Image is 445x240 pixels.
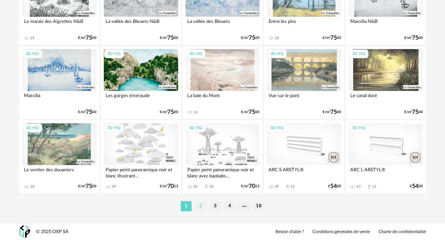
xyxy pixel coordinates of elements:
span: 75 [167,110,174,115]
div: 3D HQ [104,49,124,59]
div: €/m² 00 [160,110,178,115]
span: 75 [330,110,337,115]
div: €/m² 00 [404,36,423,40]
div: Le canal doré [348,91,423,105]
div: ARC L ARSTYL® [348,165,423,180]
li: 18 [253,201,264,211]
div: 43 [356,184,361,189]
a: 3D HQ ARC L ARSTYL® 43 Download icon 12 €5400 [346,120,426,193]
a: 3D HQ Papier peint panoramique noir et blanc illsutrant... 39 €/m²7013 [101,120,181,193]
a: 3D HQ Le canal doré €/m²7500 [346,46,426,119]
div: Papier peint panoramique noir et blanc illsutrant... [104,165,178,180]
div: 3D HQ [267,124,287,133]
div: Entre les pins [267,17,341,31]
div: € 00 [410,184,423,189]
div: 12 [290,184,295,189]
div: ARC S ARSTYL® [267,165,341,180]
img: OXP [19,225,30,238]
span: 54 [330,184,337,189]
div: Massilia N&B [348,17,423,31]
span: 75 [330,36,337,40]
div: 35 [193,184,198,189]
div: €/m² 00 [160,36,178,40]
div: 10 [275,36,279,40]
div: 10 [209,184,213,189]
div: €/m² 00 [323,110,341,115]
a: 3D HQ Le sentier des douaniers 18 €/m²7500 [19,120,99,193]
div: 15 [193,110,198,115]
span: 54 [412,184,419,189]
a: Charte de confidentialité [379,229,426,235]
li: 2 [195,201,206,211]
div: 3D HQ [349,124,368,133]
div: 19 [30,36,34,40]
div: €/m² 00 [404,110,423,115]
span: Download icon [285,184,290,189]
div: 39 [275,184,279,189]
div: 3D HQ [186,124,205,133]
span: 75 [167,36,174,40]
li: 3 [210,201,221,211]
div: © 2025 OXP SA [36,229,69,235]
div: 39 [112,184,116,189]
span: 75 [249,110,255,115]
div: €/m² 00 [78,36,97,40]
div: 3D HQ [349,49,368,59]
div: 3D HQ [267,49,287,59]
div: 3D HQ [104,124,124,133]
span: 70 [167,184,174,189]
div: 3D HQ [23,124,42,133]
div: 12 [372,184,376,189]
a: 3D HQ La baie du Mont 15 €/m²7500 [183,46,263,119]
li: 4 [224,201,235,211]
a: Besoin d'aide ? [275,229,304,235]
div: € 00 [328,184,341,189]
span: 75 [86,36,92,40]
a: 3D HQ Vue sur le pont €/m²7500 [264,46,344,119]
div: €/m² 13 [241,184,260,189]
div: €/m² 00 [78,184,97,189]
a: 3D HQ Massilia €/m²7500 [19,46,99,119]
a: 3D HQ ARC S ARSTYL® 39 Download icon 12 €5400 [264,120,344,193]
div: Vue sur le pont [267,91,341,105]
span: 75 [412,36,419,40]
div: Papier peint panoramique noir et blanc avec baobabs... [185,165,260,180]
div: Les gorges émeraude [104,91,178,105]
div: La baie du Mont [185,91,260,105]
div: La vallée des Bleuets N&B [104,17,178,31]
div: €/m² 00 [241,36,260,40]
span: Download icon [204,184,209,189]
span: Download icon [367,184,372,189]
div: Le marais des Aigrettes N&B [22,17,97,31]
span: 75 [249,36,255,40]
a: Conditions générales de vente [313,229,370,235]
div: €/m² 00 [78,110,97,115]
div: €/m² 00 [241,110,260,115]
div: €/m² 13 [160,184,178,189]
span: 75 [412,110,419,115]
div: 3D HQ [186,49,205,59]
li: 1 [181,201,192,211]
div: La vallée des Bleuets [185,17,260,31]
div: Le sentier des douaniers [22,165,97,180]
div: Massilia [22,91,97,105]
div: €/m² 00 [323,36,341,40]
a: 3D HQ Papier peint panoramique noir et blanc avec baobabs... 35 Download icon 10 €/m²7013 [183,120,263,193]
a: 3D HQ Les gorges émeraude €/m²7500 [101,46,181,119]
span: 75 [86,184,92,189]
span: 70 [249,184,255,189]
div: 18 [30,184,34,189]
span: 75 [86,110,92,115]
div: 3D HQ [23,49,42,59]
